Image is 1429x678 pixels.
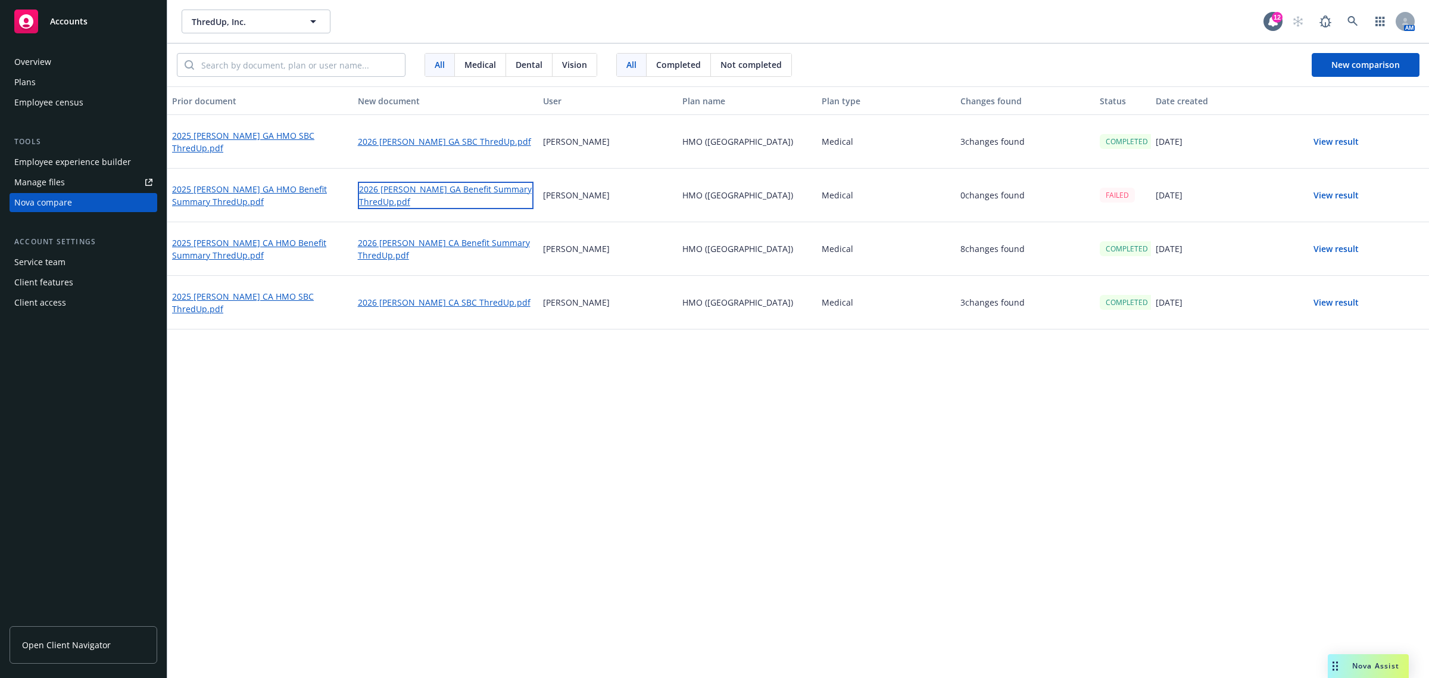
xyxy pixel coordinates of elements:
div: HMO ([GEOGRAPHIC_DATA]) [678,169,817,222]
button: Status [1095,86,1150,115]
div: Account settings [10,236,157,248]
p: [PERSON_NAME] [543,135,610,148]
div: FAILED [1100,188,1135,203]
a: Employee census [10,93,157,112]
div: Medical [817,169,956,222]
p: [DATE] [1156,135,1182,148]
div: Date created [1156,95,1286,107]
span: Medical [464,58,496,71]
a: Accounts [10,5,157,38]
div: Prior document [172,95,348,107]
a: 2025 [PERSON_NAME] CA HMO Benefit Summary ThredUp.pdf [172,237,348,262]
button: User [538,86,678,115]
button: Prior document [167,86,353,115]
button: New comparison [1312,53,1419,77]
button: Plan type [817,86,956,115]
div: Plan name [682,95,812,107]
button: Plan name [678,86,817,115]
div: HMO ([GEOGRAPHIC_DATA]) [678,222,817,276]
div: Plans [14,73,36,92]
div: New document [358,95,534,107]
a: 2025 [PERSON_NAME] GA HMO Benefit Summary ThredUp.pdf [172,183,348,208]
a: 2025 [PERSON_NAME] CA HMO SBC ThredUp.pdf [172,290,348,315]
div: Medical [817,115,956,169]
p: [PERSON_NAME] [543,296,610,309]
div: Client features [14,273,73,292]
p: 0 changes found [960,189,1025,201]
span: ThredUp, Inc. [192,15,295,28]
div: Client access [14,293,66,312]
div: Nova compare [14,193,72,212]
div: Manage files [14,173,65,192]
p: 8 changes found [960,242,1025,255]
div: HMO ([GEOGRAPHIC_DATA]) [678,115,817,169]
div: Plan type [822,95,951,107]
div: HMO ([GEOGRAPHIC_DATA]) [678,276,817,329]
a: Search [1341,10,1365,33]
a: Nova compare [10,193,157,212]
div: COMPLETED [1100,295,1154,310]
button: View result [1294,130,1378,154]
p: 3 changes found [960,135,1025,148]
div: COMPLETED [1100,241,1154,256]
a: Overview [10,52,157,71]
a: Client access [10,293,157,312]
div: Medical [817,276,956,329]
a: 2026 [PERSON_NAME] GA SBC ThredUp.pdf [358,135,531,148]
svg: Search [185,60,194,70]
div: Overview [14,52,51,71]
p: [PERSON_NAME] [543,189,610,201]
span: Accounts [50,17,88,26]
span: Nova Assist [1352,661,1399,671]
input: Search by document, plan or user name... [194,54,405,76]
span: Open Client Navigator [22,639,111,651]
button: View result [1294,291,1378,315]
a: Switch app [1368,10,1392,33]
div: Service team [14,253,65,272]
span: Not completed [720,58,782,71]
div: Employee census [14,93,83,112]
button: New document [353,86,539,115]
button: Date created [1151,86,1290,115]
a: 2026 [PERSON_NAME] CA SBC ThredUp.pdf [358,296,531,309]
span: Vision [562,58,587,71]
p: [PERSON_NAME] [543,242,610,255]
p: 3 changes found [960,296,1025,309]
div: User [543,95,673,107]
div: COMPLETED [1100,134,1154,149]
button: Nova Assist [1328,654,1409,678]
a: Plans [10,73,157,92]
button: Changes found [956,86,1095,115]
button: View result [1294,237,1378,261]
p: [DATE] [1156,296,1182,309]
a: Start snowing [1286,10,1310,33]
span: Completed [656,58,701,71]
span: All [435,58,445,71]
div: Status [1100,95,1146,107]
p: [DATE] [1156,242,1182,255]
span: New comparison [1331,59,1400,70]
a: Report a Bug [1313,10,1337,33]
a: 2026 [PERSON_NAME] GA Benefit Summary ThredUp.pdf [358,182,534,209]
div: Employee experience builder [14,153,131,172]
a: Service team [10,253,157,272]
a: 2026 [PERSON_NAME] CA Benefit Summary ThredUp.pdf [358,237,534,262]
span: All [626,58,637,71]
button: View result [1294,184,1378,207]
div: Changes found [960,95,1090,107]
a: Manage files [10,173,157,192]
div: Medical [817,222,956,276]
div: 12 [1272,12,1283,23]
a: Employee experience builder [10,153,157,172]
a: 2025 [PERSON_NAME] GA HMO SBC ThredUp.pdf [172,129,348,154]
div: Drag to move [1328,654,1343,678]
span: Dental [516,58,542,71]
p: [DATE] [1156,189,1182,201]
a: Client features [10,273,157,292]
button: ThredUp, Inc. [182,10,330,33]
div: Tools [10,136,157,148]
